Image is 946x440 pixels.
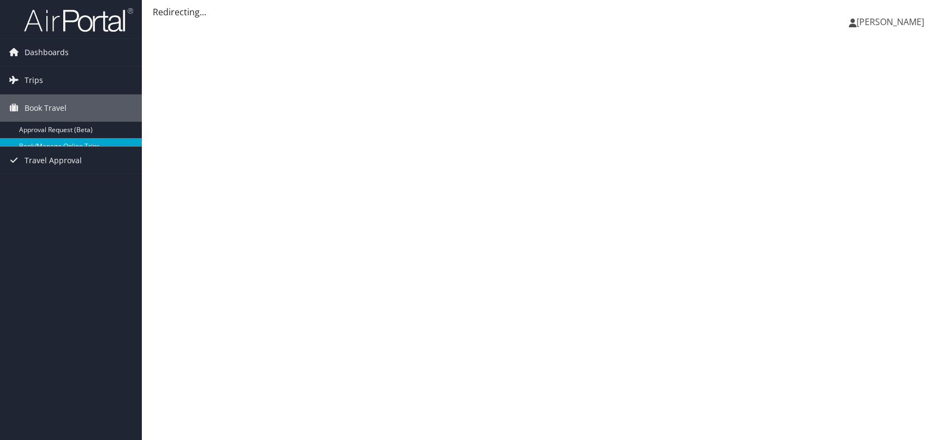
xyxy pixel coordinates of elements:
[153,5,935,19] div: Redirecting...
[25,39,69,66] span: Dashboards
[25,94,67,122] span: Book Travel
[24,7,133,33] img: airportal-logo.png
[25,67,43,94] span: Trips
[25,147,82,174] span: Travel Approval
[857,16,924,28] span: [PERSON_NAME]
[849,5,935,38] a: [PERSON_NAME]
